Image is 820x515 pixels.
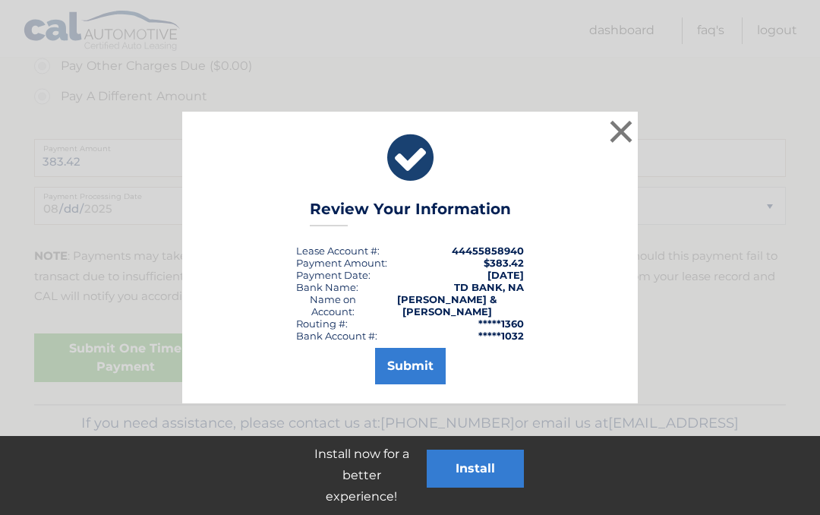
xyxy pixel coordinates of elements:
[310,200,511,226] h3: Review Your Information
[296,293,370,318] div: Name on Account:
[296,269,371,281] div: :
[397,293,497,318] strong: [PERSON_NAME] & [PERSON_NAME]
[296,245,380,257] div: Lease Account #:
[296,269,368,281] span: Payment Date
[296,318,348,330] div: Routing #:
[296,330,377,342] div: Bank Account #:
[296,444,427,507] p: Install now for a better experience!
[606,116,636,147] button: ×
[296,257,387,269] div: Payment Amount:
[375,348,446,384] button: Submit
[487,269,524,281] span: [DATE]
[454,281,524,293] strong: TD BANK, NA
[427,450,524,488] button: Install
[296,281,358,293] div: Bank Name:
[484,257,524,269] span: $383.42
[452,245,524,257] strong: 44455858940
